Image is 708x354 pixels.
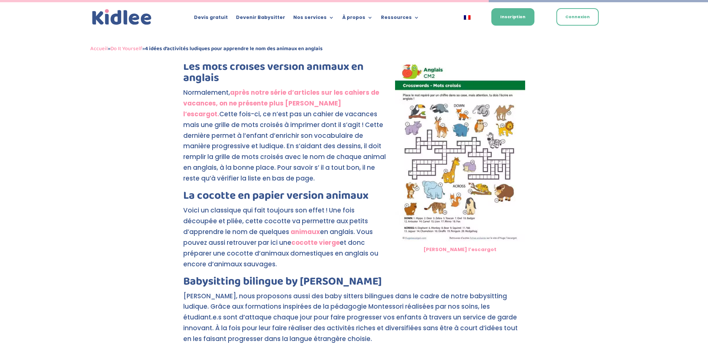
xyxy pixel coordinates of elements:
[381,15,419,23] a: Ressources
[236,15,285,23] a: Devenir Babysitter
[183,273,382,290] strong: Babysitting bilingue by [PERSON_NAME]
[556,8,599,26] a: Connexion
[90,7,153,27] img: logo_kidlee_bleu
[291,227,320,236] a: animaux
[90,44,323,53] span: » »
[183,61,525,87] h2: Les mots croisés version animaux en anglais
[293,15,334,23] a: Nos services
[491,8,534,26] a: Inscription
[183,88,379,118] a: après notre série d’articles sur les cahiers de vacances, on ne présente plus [PERSON_NAME] l’esc...
[110,44,142,53] a: Do It Yourself
[395,58,525,242] img: les animaux en anglais : mots croisés
[183,291,525,351] p: [PERSON_NAME], nous proposons aussi des baby sitters bilingues dans le cadre de notre babysitting...
[183,87,525,190] p: Normalement, Cette fois-ci, ce n’est pas un cahier de vacances mais une grille de mots croisés à ...
[342,15,373,23] a: À propos
[291,238,340,247] a: cocotte vierge
[90,7,153,27] a: Kidlee Logo
[145,44,323,53] strong: 4 idées d’activités ludiques pour apprendre le nom des animaux en anglais
[423,246,497,253] a: [PERSON_NAME] l’escargot
[464,15,471,20] img: Français
[194,15,228,23] a: Devis gratuit
[183,205,525,276] p: Voici un classique qui fait toujours son effet ! Une fois découpée et pliée, cette cocotte va per...
[183,190,525,205] h2: La cocotte en papier version animaux
[90,44,108,53] a: Accueil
